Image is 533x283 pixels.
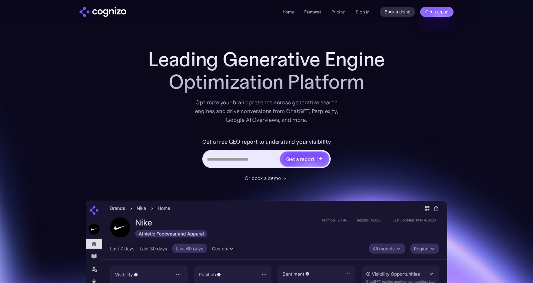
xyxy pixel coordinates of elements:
a: Features [304,9,321,15]
img: cognizo logo [79,7,126,17]
a: Sign in [356,8,370,16]
img: star [319,156,323,161]
h1: Leading Generative Engine Optimization Platform [142,48,391,93]
a: Get a reportstarstarstar [279,151,330,167]
label: Get a free GEO report to understand your visibility [202,137,331,147]
a: home [79,7,126,17]
img: star [317,157,318,158]
img: star [317,159,319,161]
div: Or book a demo [245,174,281,182]
div: Optimize your brand presence across generative search engines and drive conversions from ChatGPT,... [190,98,343,124]
a: Or book a demo [245,174,288,182]
div: Get a report [286,155,314,163]
a: Get a report [420,7,454,17]
a: Book a demo [380,7,415,17]
a: Pricing [331,9,346,15]
form: Hero URL Input Form [202,137,331,171]
a: Home [283,9,294,15]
